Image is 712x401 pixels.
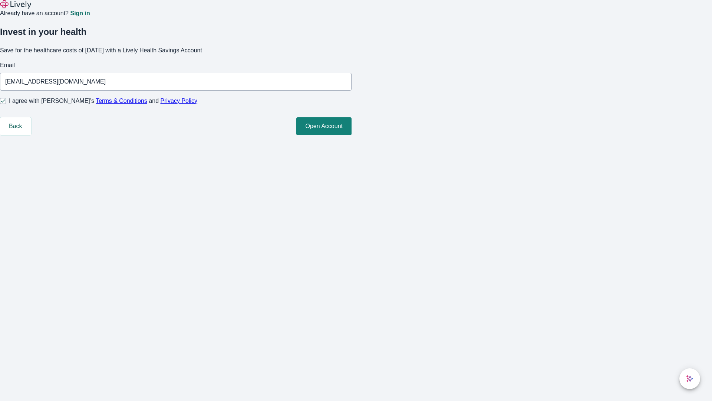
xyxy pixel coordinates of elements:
svg: Lively AI Assistant [686,375,693,382]
button: chat [679,368,700,389]
a: Sign in [70,10,90,16]
a: Terms & Conditions [96,98,147,104]
span: I agree with [PERSON_NAME]’s and [9,97,197,105]
a: Privacy Policy [161,98,198,104]
button: Open Account [296,117,352,135]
